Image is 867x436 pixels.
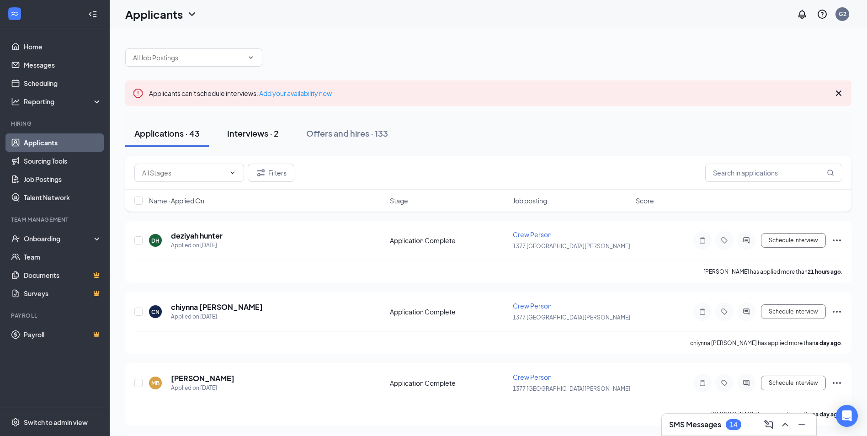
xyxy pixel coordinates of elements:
button: ComposeMessage [761,417,776,432]
div: Open Intercom Messenger [836,405,858,427]
b: a day ago [815,411,841,418]
span: Crew Person [513,373,552,381]
svg: ChevronDown [186,9,197,20]
div: Payroll [11,312,100,319]
h5: deziyah hunter [171,231,223,241]
span: Name · Applied On [149,196,204,205]
svg: Error [133,88,144,99]
input: All Job Postings [133,53,244,63]
a: SurveysCrown [24,284,102,303]
div: Applied on [DATE] [171,312,263,321]
div: Application Complete [390,307,507,316]
span: 1377 [GEOGRAPHIC_DATA][PERSON_NAME] [513,243,630,250]
svg: ComposeMessage [763,419,774,430]
div: DH [151,237,160,245]
svg: Note [697,308,708,315]
input: Search in applications [705,164,842,182]
button: Schedule Interview [761,376,826,390]
svg: ActiveChat [741,379,752,387]
svg: ChevronDown [247,54,255,61]
svg: ChevronUp [780,419,791,430]
a: Home [24,37,102,56]
div: Reporting [24,97,102,106]
div: 14 [730,421,737,429]
div: Application Complete [390,236,507,245]
a: Add your availability now [259,89,332,97]
svg: Note [697,237,708,244]
a: Team [24,248,102,266]
svg: Tag [719,379,730,387]
div: Applied on [DATE] [171,383,234,393]
a: PayrollCrown [24,325,102,344]
svg: ActiveChat [741,237,752,244]
h5: chiynna [PERSON_NAME] [171,302,263,312]
div: MB [151,379,160,387]
a: Sourcing Tools [24,152,102,170]
p: [PERSON_NAME] has applied more than . [711,410,842,418]
h1: Applicants [125,6,183,22]
div: Switch to admin view [24,418,88,427]
span: Crew Person [513,302,552,310]
b: a day ago [815,340,841,346]
svg: Ellipses [831,306,842,317]
a: Job Postings [24,170,102,188]
svg: Ellipses [831,378,842,388]
div: CN [151,308,160,316]
a: Messages [24,56,102,74]
div: Hiring [11,120,100,128]
a: DocumentsCrown [24,266,102,284]
button: Filter Filters [248,164,294,182]
svg: Note [697,379,708,387]
svg: Tag [719,308,730,315]
svg: ChevronDown [229,169,236,176]
svg: Filter [255,167,266,178]
b: 21 hours ago [808,268,841,275]
svg: Ellipses [831,235,842,246]
div: Offers and hires · 133 [306,128,388,139]
div: Applied on [DATE] [171,241,223,250]
div: Onboarding [24,234,94,243]
svg: UserCheck [11,234,20,243]
div: Application Complete [390,378,507,388]
span: Applicants can't schedule interviews. [149,89,332,97]
button: Schedule Interview [761,233,826,248]
svg: Tag [719,237,730,244]
svg: Collapse [88,10,97,19]
svg: QuestionInfo [817,9,828,20]
svg: Minimize [796,419,807,430]
span: Crew Person [513,230,552,239]
svg: Notifications [797,9,808,20]
a: Talent Network [24,188,102,207]
a: Applicants [24,133,102,152]
svg: MagnifyingGlass [827,169,834,176]
span: 1377 [GEOGRAPHIC_DATA][PERSON_NAME] [513,314,630,321]
div: Interviews · 2 [227,128,279,139]
svg: WorkstreamLogo [10,9,19,18]
svg: Settings [11,418,20,427]
svg: Analysis [11,97,20,106]
button: ChevronUp [778,417,793,432]
h5: [PERSON_NAME] [171,373,234,383]
span: Score [636,196,654,205]
svg: Cross [833,88,844,99]
button: Minimize [794,417,809,432]
div: Applications · 43 [134,128,200,139]
svg: ActiveChat [741,308,752,315]
p: [PERSON_NAME] has applied more than . [703,268,842,276]
input: All Stages [142,168,225,178]
p: chiynna [PERSON_NAME] has applied more than . [690,339,842,347]
div: G2 [839,10,846,18]
span: Job posting [513,196,547,205]
span: 1377 [GEOGRAPHIC_DATA][PERSON_NAME] [513,385,630,392]
a: Scheduling [24,74,102,92]
span: Stage [390,196,408,205]
button: Schedule Interview [761,304,826,319]
h3: SMS Messages [669,420,721,430]
div: Team Management [11,216,100,223]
